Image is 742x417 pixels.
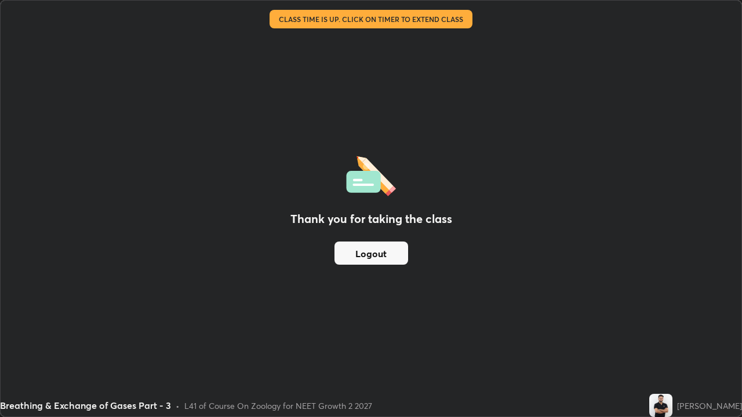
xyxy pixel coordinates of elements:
[176,400,180,412] div: •
[346,152,396,196] img: offlineFeedback.1438e8b3.svg
[184,400,372,412] div: L41 of Course On Zoology for NEET Growth 2 2027
[290,210,452,228] h2: Thank you for taking the class
[677,400,742,412] div: [PERSON_NAME]
[649,394,672,417] img: 368e1e20671c42e499edb1680cf54f70.jpg
[334,242,408,265] button: Logout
